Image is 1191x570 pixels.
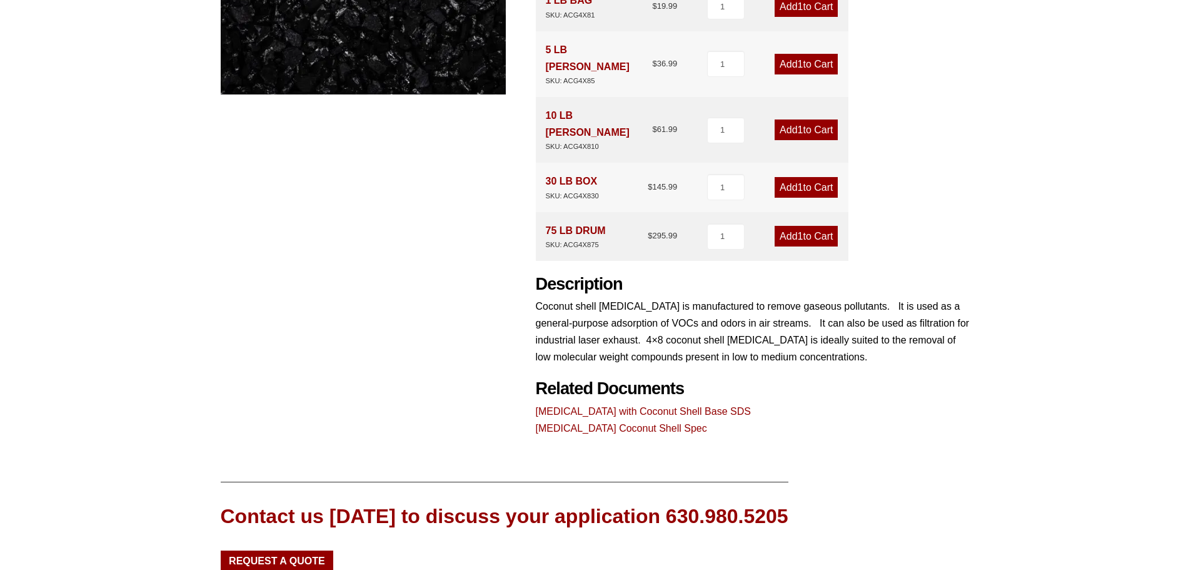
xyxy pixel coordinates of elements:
div: 5 LB [PERSON_NAME] [546,41,653,87]
div: Contact us [DATE] to discuss your application 630.980.5205 [221,502,788,531]
bdi: 145.99 [648,182,677,191]
span: 1 [798,59,803,69]
div: SKU: ACG4X81 [546,9,595,21]
a: Add1to Cart [775,177,838,198]
span: 1 [798,231,803,242]
span: Request a Quote [229,556,325,566]
div: 75 LB DRUM [546,222,606,251]
a: Add1to Cart [775,226,838,247]
bdi: 61.99 [652,125,677,134]
span: 1 [798,1,803,12]
a: Add1to Cart [775,54,838,74]
span: $ [652,125,656,134]
bdi: 36.99 [652,59,677,68]
div: 30 LB BOX [546,173,599,201]
a: [MEDICAL_DATA] with Coconut Shell Base SDS [536,406,751,417]
div: SKU: ACG4X85 [546,75,653,87]
a: Add1to Cart [775,120,838,140]
span: 1 [798,125,803,135]
div: SKU: ACG4X875 [546,239,606,251]
bdi: 295.99 [648,231,677,240]
span: $ [648,231,652,240]
h2: Description [536,274,971,295]
span: $ [648,182,652,191]
span: $ [652,1,656,11]
div: SKU: ACG4X810 [546,141,653,153]
p: Coconut shell [MEDICAL_DATA] is manufactured to remove gaseous pollutants. It is used as a genera... [536,298,971,366]
div: 10 LB [PERSON_NAME] [546,107,653,153]
span: 1 [798,182,803,193]
div: SKU: ACG4X830 [546,190,599,202]
bdi: 19.99 [652,1,677,11]
a: [MEDICAL_DATA] Coconut Shell Spec [536,423,707,434]
span: $ [652,59,656,68]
